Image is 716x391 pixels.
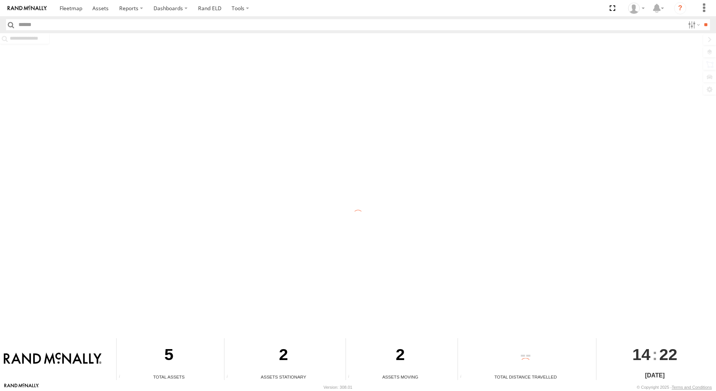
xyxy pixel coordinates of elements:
a: Visit our Website [4,383,39,391]
div: Total distance travelled by all assets within specified date range and applied filters [458,374,469,380]
div: Total number of assets current stationary. [224,374,236,380]
div: Total Distance Travelled [458,374,593,380]
div: : [596,338,713,371]
div: Assets Stationary [224,374,343,380]
div: © Copyright 2025 - [637,385,712,389]
img: rand-logo.svg [8,6,47,11]
div: [DATE] [596,371,713,380]
label: Search Filter Options [685,19,701,30]
div: Total Assets [117,374,221,380]
i: ? [674,2,686,14]
div: Total number of assets current in transit. [346,374,357,380]
div: Total number of Enabled Assets [117,374,128,380]
img: Rand McNally [4,353,101,365]
span: 22 [659,338,677,371]
a: Terms and Conditions [672,385,712,389]
div: Version: 308.01 [324,385,352,389]
div: 5 [117,338,221,374]
div: 2 [224,338,343,374]
span: 14 [632,338,650,371]
div: Gene Roberts [625,3,647,14]
div: 2 [346,338,455,374]
div: Assets Moving [346,374,455,380]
